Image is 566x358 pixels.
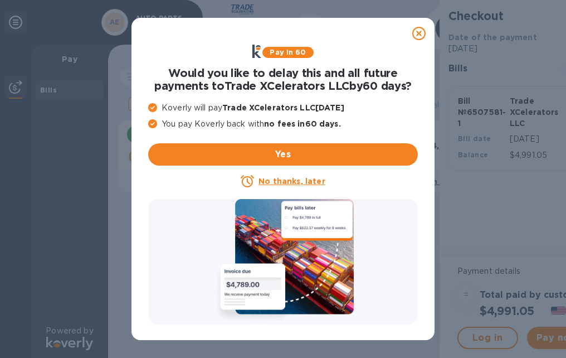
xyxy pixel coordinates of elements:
[222,103,344,112] b: Trade XCelerators LLC [DATE]
[148,102,418,114] p: Koverly will pay
[270,48,306,56] b: Pay in 60
[148,143,418,166] button: Yes
[148,118,418,130] p: You pay Koverly back with
[148,67,418,93] h1: Would you like to delay this and all future payments to Trade XCelerators LLC by 60 days ?
[258,177,325,186] u: No thanks, later
[157,148,409,161] span: Yes
[264,119,340,128] b: no fees in 60 days .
